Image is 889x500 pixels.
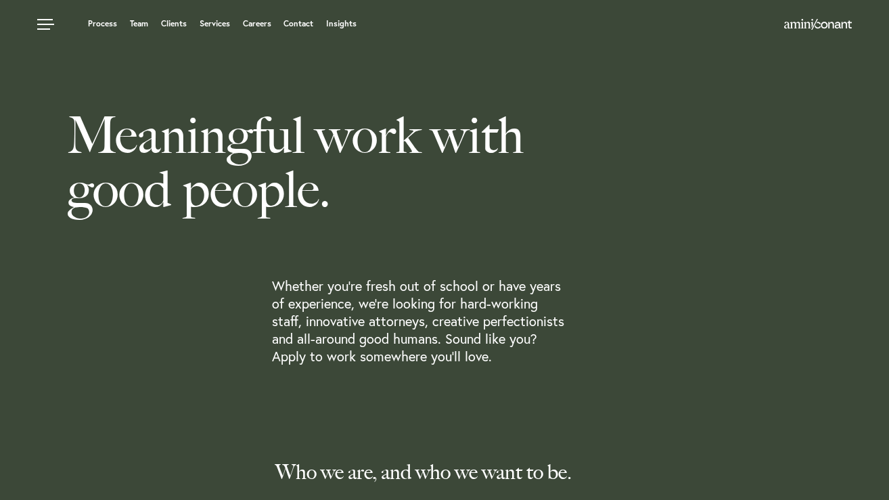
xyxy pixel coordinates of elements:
p: Who we are, and who we want to be. [275,460,805,484]
a: Team [130,20,148,28]
a: Careers [243,20,271,28]
a: Contact [283,20,313,28]
a: Process [88,20,117,28]
img: Amini & Conant [784,19,852,30]
p: Whether you’re fresh out of school or have years of experience, we’re looking for hard-working st... [272,277,571,365]
a: Services [200,20,230,28]
a: Clients [161,20,187,28]
a: Insights [326,20,357,28]
a: Home [784,20,852,30]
